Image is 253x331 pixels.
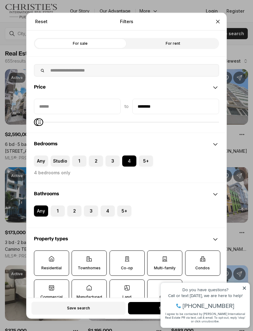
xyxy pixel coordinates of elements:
[195,265,210,270] p: Condos
[106,155,120,166] label: 3
[25,29,77,35] span: [PHONE_NUMBER]
[122,294,131,299] p: Land
[34,84,46,89] span: Price
[27,205,226,227] div: Bathrooms
[34,155,48,166] label: Any
[6,14,89,18] div: Do you have questions?
[34,205,48,216] label: Any
[122,155,136,166] label: 4
[117,205,131,216] label: 5+
[126,38,219,49] label: For rent
[34,170,70,175] label: 4 bedrooms only
[160,294,170,299] p: Other
[84,205,98,216] label: 3
[212,15,224,27] button: Close
[27,250,226,312] div: Property types
[34,38,126,49] label: For sale
[139,155,153,166] label: 5+
[27,155,226,182] div: Bedrooms
[51,155,70,166] label: Studio
[36,118,43,126] span: Maximum
[89,155,103,166] label: 2
[72,155,86,166] label: 1
[27,133,226,155] div: Bedrooms
[27,183,226,205] div: Bathrooms
[27,76,226,98] div: Price
[133,99,219,114] input: priceMax
[159,306,190,311] span: See 2 properties
[8,38,88,50] span: I agree to be contacted by [PERSON_NAME] International Real Estate PR via text, call & email. To ...
[128,302,222,314] button: See 2 properties
[34,191,59,196] span: Bathrooms
[34,99,120,114] input: priceMin
[101,205,115,216] label: 4
[51,205,65,216] label: 1
[34,236,68,241] span: Property types
[120,19,133,24] p: Filters
[154,265,176,270] p: Multi-family
[121,265,133,270] p: Co-op
[67,306,90,311] span: Save search
[31,15,51,27] button: Reset
[34,141,57,146] span: Bedrooms
[41,265,62,270] p: Residential
[78,265,101,270] p: Townhomes
[40,294,63,299] p: Commercial
[27,98,226,132] div: Price
[6,20,89,24] div: Call or text [DATE], we are here to help!
[34,118,41,126] span: Minimum
[124,104,129,109] span: to
[67,205,81,216] label: 2
[77,294,102,299] p: Manufactured
[31,302,126,315] button: Save search
[35,19,48,24] span: Reset
[27,228,226,250] div: Property types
